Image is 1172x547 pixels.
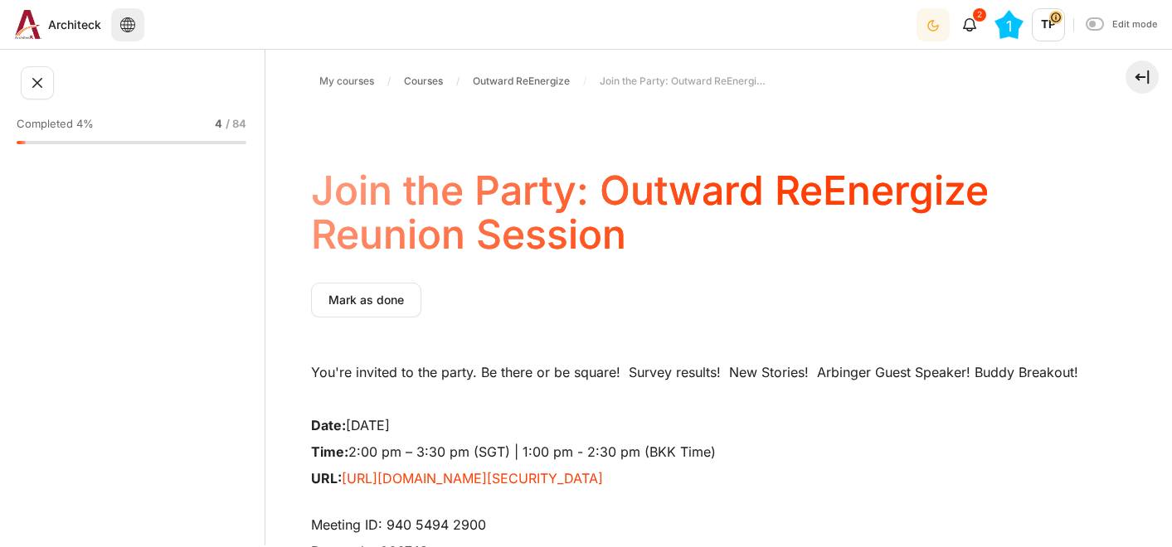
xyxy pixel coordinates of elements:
div: Level #1 [994,10,1024,39]
p: You're invited to the party. Be there or be square! Survey results! New Stories! Arbinger Guest S... [311,362,1126,382]
span: Courses [404,74,443,89]
span: / 84 [226,116,246,133]
button: Light Mode Dark Mode [917,8,950,41]
span: Join the Party: Outward ReEnergize Reunion Session [600,74,766,89]
span: Completed 4% [17,116,94,133]
span: 4 [215,116,222,133]
div: Show notification window with 2 new notifications [953,8,986,41]
strong: Time: [311,443,348,460]
div: 4% [17,141,26,144]
a: Completed 4% 4 / 84 [17,113,253,161]
a: [URL][DOMAIN_NAME][SECURITY_DATA] [342,470,603,486]
button: Languages [111,8,144,41]
a: Outward ReEnergize [466,71,576,91]
span: Architeck [48,16,101,33]
div: Dark Mode [918,7,948,41]
span: My courses [319,74,374,89]
div: 2 [973,8,986,22]
span: TP [1032,8,1065,41]
strong: Date: [311,417,346,433]
a: My courses [313,71,381,91]
strong: URL: [311,470,342,486]
p: 2:00 pm – 3:30 pm (SGT) | 1:00 pm - 2:30 pm (BKK Time) [311,442,1126,462]
a: Architeck Architeck [8,10,101,39]
p: [DATE] [311,415,1126,435]
a: User menu [1032,8,1065,41]
h4: Join the Party: Outward ReEnergize Reunion Session [311,169,1058,257]
span: Outward ReEnergize [473,74,570,89]
a: Level #1 [988,8,1030,41]
button: Mark Join the Party: Outward ReEnergize Reunion Session as done [311,283,421,317]
a: Join the Party: Outward ReEnergize Reunion Session [593,71,772,91]
nav: Navigation bar [311,68,1126,94]
img: Architeck [15,10,41,39]
a: Courses [397,71,450,91]
p: Meeting ID: 940 5494 2900 [311,515,1126,535]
